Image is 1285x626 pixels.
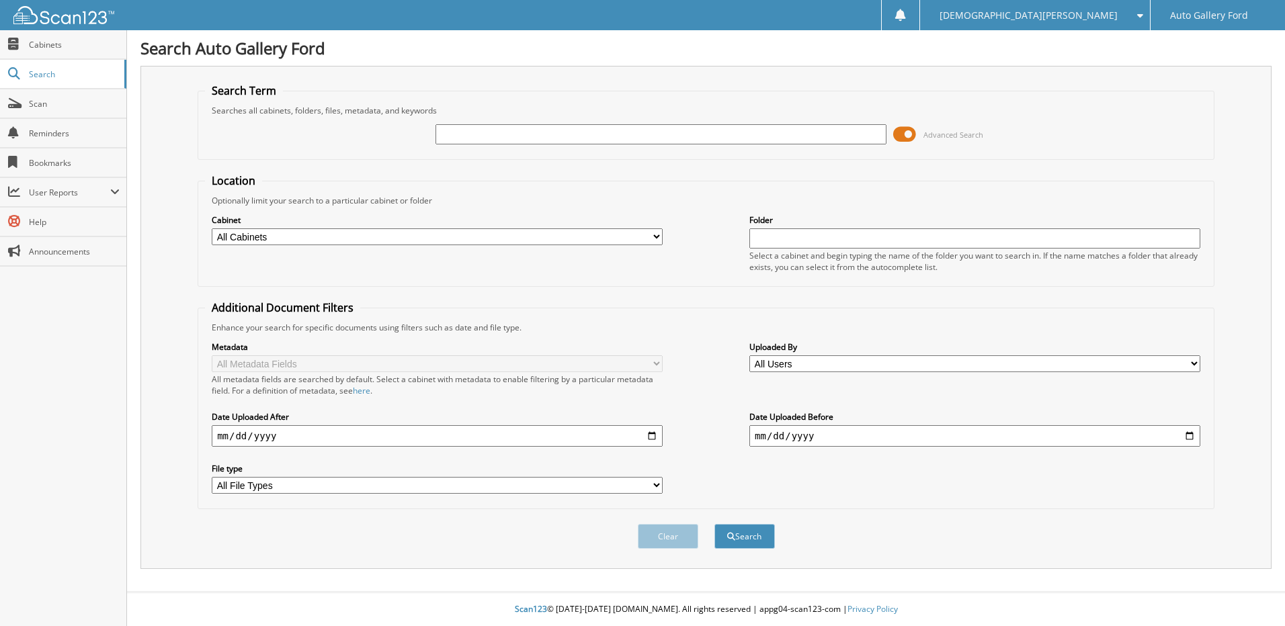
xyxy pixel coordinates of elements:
[212,341,663,353] label: Metadata
[212,373,663,396] div: All metadata fields are searched by default. Select a cabinet with metadata to enable filtering b...
[749,411,1200,422] label: Date Uploaded Before
[940,11,1118,19] span: [DEMOGRAPHIC_DATA][PERSON_NAME]
[205,83,283,98] legend: Search Term
[29,98,120,109] span: Scan
[205,195,1207,206] div: Optionally limit your search to a particular cabinet or folder
[205,322,1207,333] div: Enhance your search for specific documents using filters such as date and file type.
[29,187,110,198] span: User Reports
[13,6,114,24] img: scan123-logo-white.svg
[923,130,983,140] span: Advanced Search
[29,69,118,80] span: Search
[638,524,698,549] button: Clear
[212,214,663,226] label: Cabinet
[212,411,663,422] label: Date Uploaded After
[205,300,360,315] legend: Additional Document Filters
[212,463,663,474] label: File type
[353,385,370,396] a: here
[714,524,775,549] button: Search
[205,105,1207,116] div: Searches all cabinets, folders, files, metadata, and keywords
[749,214,1200,226] label: Folder
[29,39,120,50] span: Cabinets
[29,246,120,257] span: Announcements
[140,37,1272,59] h1: Search Auto Gallery Ford
[749,341,1200,353] label: Uploaded By
[127,593,1285,626] div: © [DATE]-[DATE] [DOMAIN_NAME]. All rights reserved | appg04-scan123-com |
[212,425,663,447] input: start
[29,216,120,228] span: Help
[29,128,120,139] span: Reminders
[749,425,1200,447] input: end
[515,603,547,615] span: Scan123
[29,157,120,169] span: Bookmarks
[749,250,1200,273] div: Select a cabinet and begin typing the name of the folder you want to search in. If the name match...
[847,603,898,615] a: Privacy Policy
[1170,11,1248,19] span: Auto Gallery Ford
[205,173,262,188] legend: Location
